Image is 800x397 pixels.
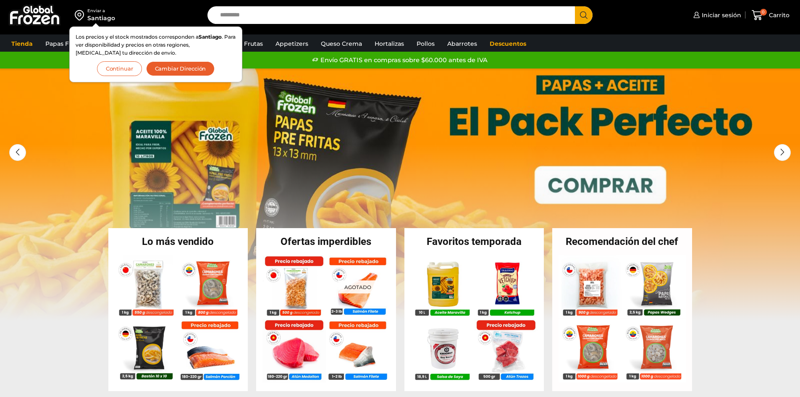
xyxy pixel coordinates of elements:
[7,36,37,52] a: Tienda
[412,36,439,52] a: Pollos
[750,5,792,25] a: 0 Carrito
[146,61,215,76] button: Cambiar Dirección
[87,8,115,14] div: Enviar a
[317,36,366,52] a: Queso Crema
[700,11,741,19] span: Iniciar sesión
[443,36,481,52] a: Abarrotes
[485,36,530,52] a: Descuentos
[75,8,87,22] img: address-field-icon.svg
[575,6,593,24] button: Search button
[760,9,767,16] span: 0
[9,144,26,161] div: Previous slide
[256,237,396,247] h2: Ofertas imperdibles
[97,61,142,76] button: Continuar
[76,33,236,57] p: Los precios y el stock mostrados corresponden a . Para ver disponibilidad y precios en otras regi...
[552,237,692,247] h2: Recomendación del chef
[199,34,222,40] strong: Santiago
[338,280,377,293] p: Agotado
[41,36,86,52] a: Papas Fritas
[691,7,741,24] a: Iniciar sesión
[87,14,115,22] div: Santiago
[404,237,544,247] h2: Favoritos temporada
[108,237,248,247] h2: Lo más vendido
[774,144,791,161] div: Next slide
[271,36,312,52] a: Appetizers
[370,36,408,52] a: Hortalizas
[767,11,790,19] span: Carrito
